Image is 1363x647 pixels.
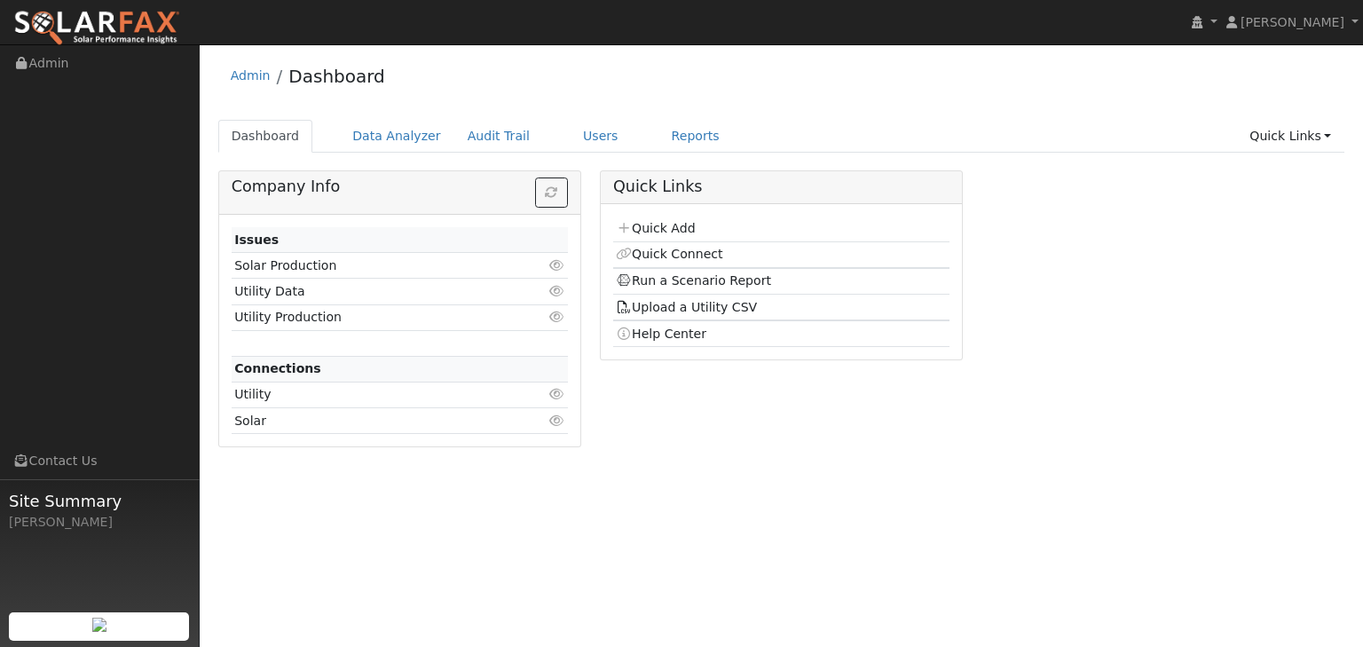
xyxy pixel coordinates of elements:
td: Utility [232,382,514,407]
i: Click to view [549,414,565,427]
h5: Quick Links [613,178,949,196]
a: Dashboard [288,66,385,87]
strong: Connections [234,361,321,375]
i: Click to view [549,259,565,272]
td: Utility Data [232,279,514,304]
i: Click to view [549,285,565,297]
span: [PERSON_NAME] [1241,15,1344,29]
img: SolarFax [13,10,180,47]
i: Click to view [549,311,565,323]
a: Quick Links [1236,120,1344,153]
td: Solar [232,408,514,434]
h5: Company Info [232,178,568,196]
a: Reports [658,120,733,153]
a: Dashboard [218,120,313,153]
i: Click to view [549,388,565,400]
a: Data Analyzer [339,120,454,153]
a: Quick Add [616,221,695,235]
td: Utility Production [232,304,514,330]
a: Users [570,120,632,153]
a: Admin [231,68,271,83]
a: Upload a Utility CSV [616,300,757,314]
a: Help Center [616,327,706,341]
a: Quick Connect [616,247,722,261]
a: Audit Trail [454,120,543,153]
span: Site Summary [9,489,190,513]
strong: Issues [234,233,279,247]
td: Solar Production [232,253,514,279]
div: [PERSON_NAME] [9,513,190,532]
img: retrieve [92,618,106,632]
a: Run a Scenario Report [616,273,771,288]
